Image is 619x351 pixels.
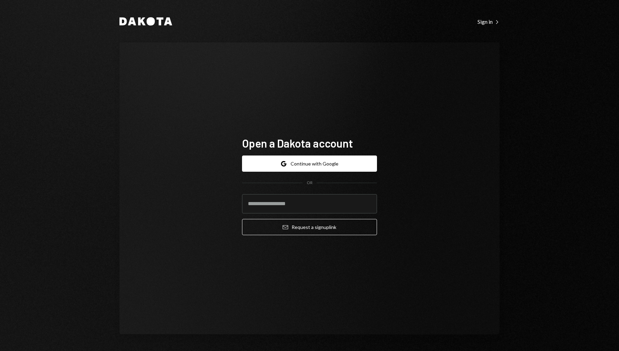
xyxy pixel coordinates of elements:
h1: Open a Dakota account [242,136,377,150]
div: OR [307,180,313,186]
a: Sign in [478,18,500,25]
button: Request a signuplink [242,219,377,235]
button: Continue with Google [242,156,377,172]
